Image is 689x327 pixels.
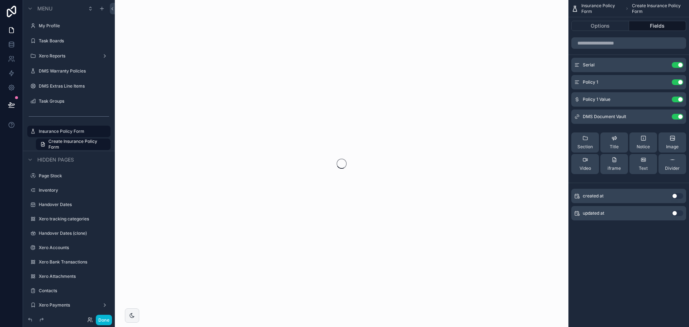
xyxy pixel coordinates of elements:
button: iframe [600,154,628,174]
span: Title [610,144,619,150]
label: Insurance Policy Form [39,129,106,134]
span: Video [580,165,591,171]
label: Handover Dates [39,202,109,207]
label: Task Groups [39,98,109,104]
label: DMS Warranty Policies [39,68,109,74]
label: Handover Dates (clone) [39,230,109,236]
span: Hidden pages [37,156,74,163]
span: Divider [665,165,680,171]
span: Image [666,144,679,150]
span: Insurance Policy Form [581,3,622,14]
label: Task Boards [39,38,109,44]
label: Xero Attachments [39,274,109,279]
button: Divider [658,154,686,174]
label: Xero Accounts [39,245,109,251]
label: DMS Extras Line Items [39,83,109,89]
span: Policy 1 Value [583,97,610,102]
button: Image [658,132,686,153]
span: Section [577,144,593,150]
label: Page Stock [39,173,109,179]
button: Video [571,154,599,174]
span: Menu [37,5,52,12]
button: Fields [629,21,686,31]
label: Xero Payments [39,302,99,308]
button: Done [96,315,112,325]
span: Serial [583,62,595,68]
span: Create Insurance Policy Form [632,3,686,14]
label: My Profile [39,23,109,29]
button: Text [629,154,657,174]
button: Section [571,132,599,153]
label: Xero Bank Transactions [39,259,109,265]
span: Text [639,165,648,171]
label: Xero tracking categories [39,216,109,222]
label: Inventory [39,187,109,193]
span: created at [583,193,604,199]
span: Policy 1 [583,79,598,85]
span: updated at [583,210,604,216]
label: Xero Reports [39,53,99,59]
span: Notice [637,144,650,150]
span: DMS Document Vault [583,114,626,120]
button: Notice [629,132,657,153]
a: Create Insurance Policy Form [36,139,111,150]
button: Title [600,132,628,153]
button: Options [571,21,629,31]
span: iframe [608,165,621,171]
span: Create Insurance Policy Form [48,139,106,150]
label: Contacts [39,288,109,294]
